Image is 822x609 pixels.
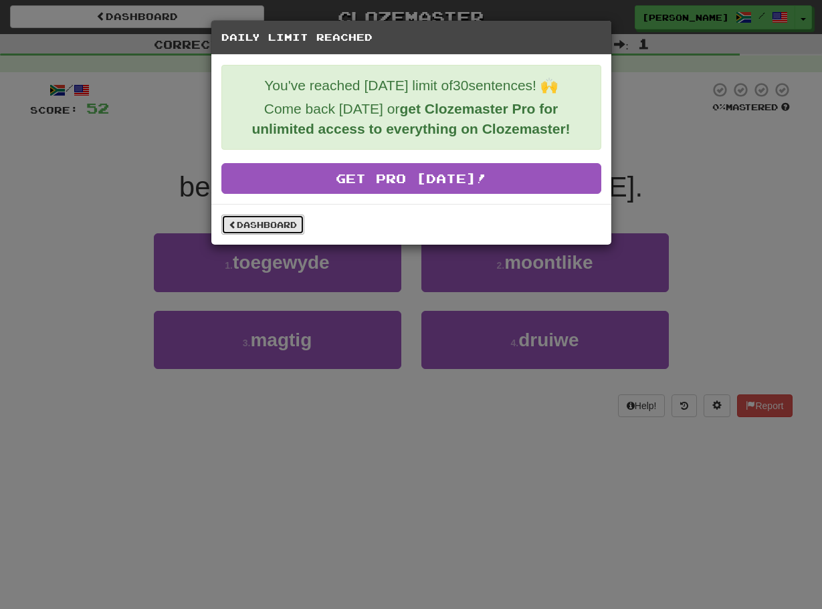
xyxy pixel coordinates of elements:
[251,101,570,136] strong: get Clozemaster Pro for unlimited access to everything on Clozemaster!
[221,163,601,194] a: Get Pro [DATE]!
[221,31,601,44] h5: Daily Limit Reached
[232,76,591,96] p: You've reached [DATE] limit of 30 sentences! 🙌
[232,99,591,139] p: Come back [DATE] or
[221,215,304,235] a: Dashboard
